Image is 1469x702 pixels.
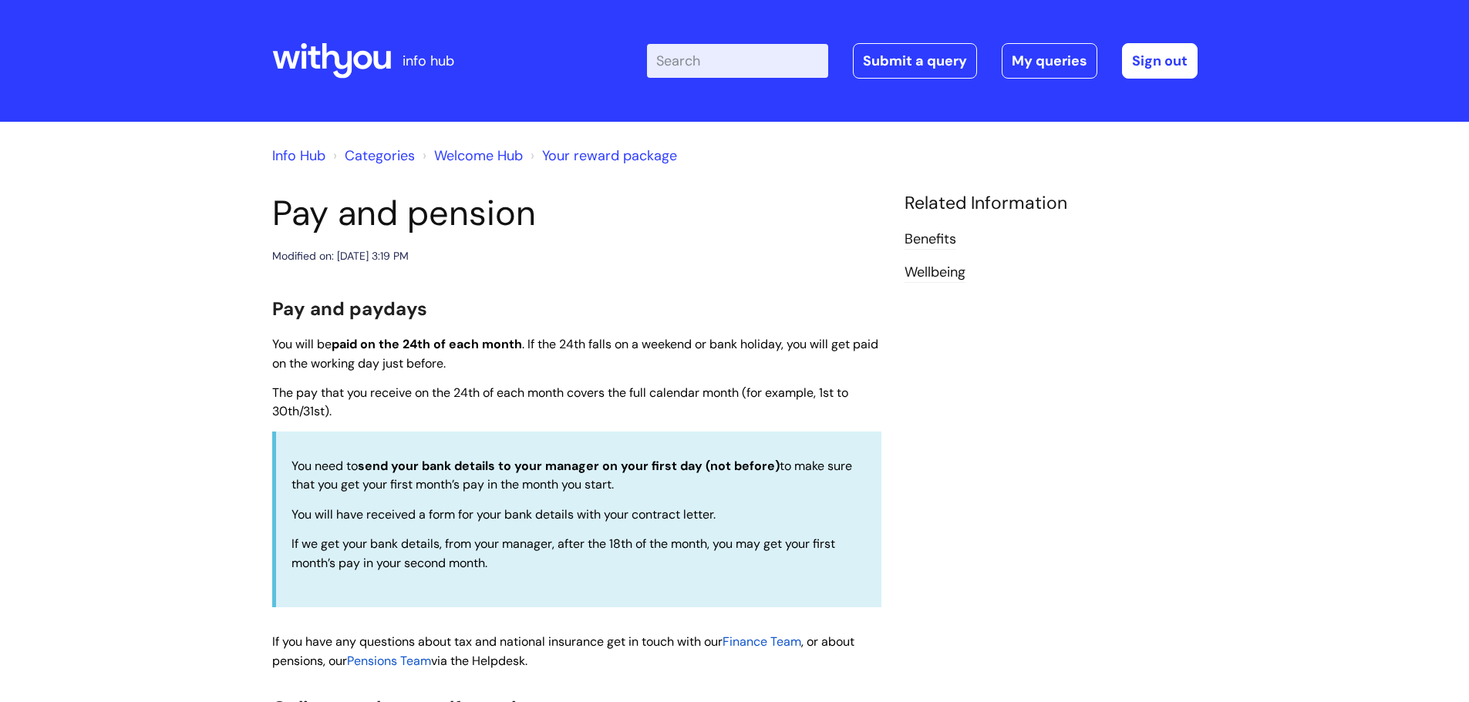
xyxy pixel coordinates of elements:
[291,458,852,493] span: You need to to make sure that you get your first month’s pay in the month you start.
[272,193,881,234] h1: Pay and pension
[403,49,454,73] p: info hub
[647,43,1198,79] div: | -
[332,336,522,352] strong: paid on the 24th of each month
[272,385,848,420] span: The pay that you receive on the 24th of each month covers the full calendar month (for example, 1...
[853,43,977,79] a: Submit a query
[291,536,835,571] span: If we get your bank details, from your manager, after the 18th of the month, you may get your fir...
[272,297,427,321] span: Pay and paydays
[431,653,527,669] span: via the Helpdesk.
[1002,43,1097,79] a: My queries
[905,193,1198,214] h4: Related Information
[905,263,965,283] a: Wellbeing
[347,653,431,669] a: Pensions Team
[329,143,415,168] li: Solution home
[358,458,780,474] strong: send your bank details to your manager on your first day (not before)
[272,633,723,650] span: If you have any questions about tax and national insurance get in touch with our
[272,247,409,266] div: Modified on: [DATE] 3:19 PM
[723,633,801,650] a: Finance Team
[272,146,325,165] a: Info Hub
[345,146,415,165] a: Categories
[272,633,854,669] span: , or about pensions, our
[647,44,828,78] input: Search
[419,143,523,168] li: Welcome Hub
[527,143,677,168] li: Your reward package
[905,230,956,250] a: Benefits
[291,506,716,522] span: You will have received a form for your bank details with your contract letter.
[272,336,878,371] span: You will be . If the 24th falls on a weekend or bank holiday, you will get paid on the working da...
[1122,43,1198,79] a: Sign out
[542,146,677,165] a: Your reward package
[434,146,523,165] a: Welcome Hub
